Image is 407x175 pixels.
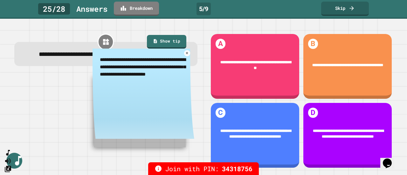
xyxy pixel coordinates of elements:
[308,108,318,118] h1: D
[4,149,12,157] button: SpeedDial basic example
[197,3,211,15] div: 5 / 9
[147,35,186,49] a: Show tip
[222,164,252,173] span: 34318756
[216,108,226,118] h1: C
[148,162,259,175] div: Join with PIN:
[76,3,107,15] div: Answer s
[38,3,70,15] div: 25 / 28
[4,165,12,173] button: Change Music
[380,150,401,169] iframe: chat widget
[321,2,369,16] a: Skip
[308,39,318,49] h1: B
[114,2,159,16] a: Breakdown
[216,39,226,49] h1: A
[4,157,12,165] button: Mute music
